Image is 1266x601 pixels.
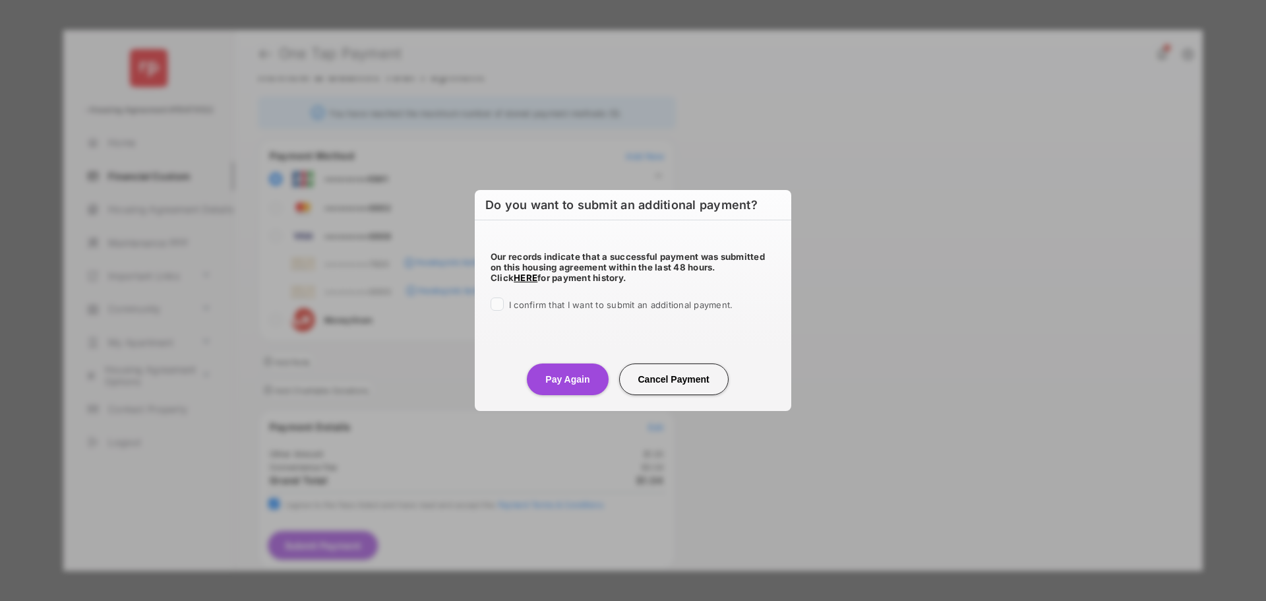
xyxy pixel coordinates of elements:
button: Cancel Payment [619,364,729,395]
button: Pay Again [527,364,608,395]
span: I confirm that I want to submit an additional payment. [509,300,733,310]
h6: Do you want to submit an additional payment? [475,190,791,220]
h5: Our records indicate that a successful payment was submitted on this housing agreement within the... [491,251,775,283]
a: HERE [514,272,537,283]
